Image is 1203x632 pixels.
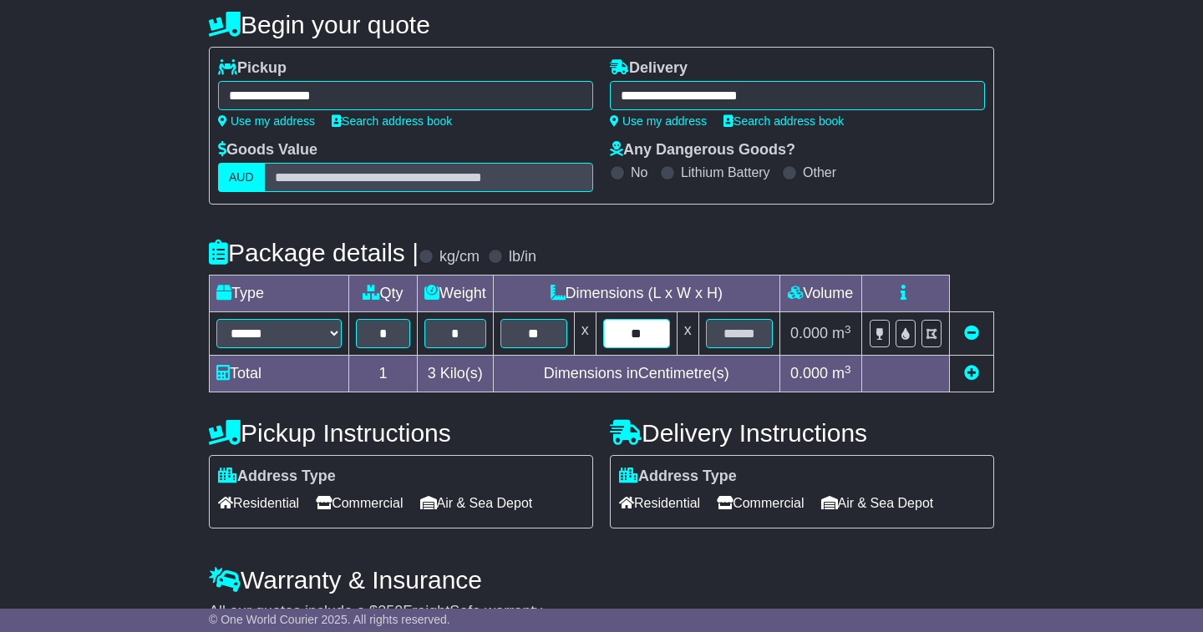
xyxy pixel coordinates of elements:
label: lb/in [509,248,536,266]
label: No [631,164,647,180]
td: Volume [779,276,861,312]
span: m [832,365,851,382]
td: Weight [418,276,494,312]
span: 0.000 [790,365,828,382]
h4: Begin your quote [209,11,994,38]
label: Goods Value [218,141,317,159]
label: Pickup [218,59,287,78]
span: Commercial [717,490,804,516]
span: Air & Sea Depot [821,490,934,516]
a: Search address book [332,114,452,128]
sup: 3 [845,323,851,336]
span: Residential [619,490,700,516]
h4: Warranty & Insurance [209,566,994,594]
label: AUD [218,163,265,192]
a: Use my address [610,114,707,128]
span: 3 [428,365,436,382]
div: All our quotes include a $ FreightSafe warranty. [209,603,994,621]
span: Commercial [316,490,403,516]
td: Dimensions in Centimetre(s) [493,356,779,392]
span: 250 [378,603,403,619]
span: © One World Courier 2025. All rights reserved. [209,613,450,626]
label: kg/cm [439,248,480,266]
td: Type [210,276,349,312]
td: Total [210,356,349,392]
h4: Package details | [209,239,419,266]
td: 1 [349,356,418,392]
span: m [832,325,851,341]
label: Lithium Battery [681,164,770,180]
td: x [574,312,596,356]
span: 0.000 [790,325,828,341]
h4: Pickup Instructions [209,419,593,447]
td: Kilo(s) [418,356,494,392]
span: Air & Sea Depot [420,490,533,516]
label: Any Dangerous Goods? [610,141,795,159]
a: Remove this item [964,325,979,341]
span: Residential [218,490,299,516]
h4: Delivery Instructions [610,419,994,447]
a: Add new item [964,365,979,382]
label: Address Type [619,468,737,486]
td: x [677,312,698,356]
label: Other [803,164,836,180]
label: Address Type [218,468,336,486]
td: Qty [349,276,418,312]
a: Use my address [218,114,315,128]
a: Search address book [723,114,844,128]
label: Delivery [610,59,688,78]
sup: 3 [845,363,851,376]
td: Dimensions (L x W x H) [493,276,779,312]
